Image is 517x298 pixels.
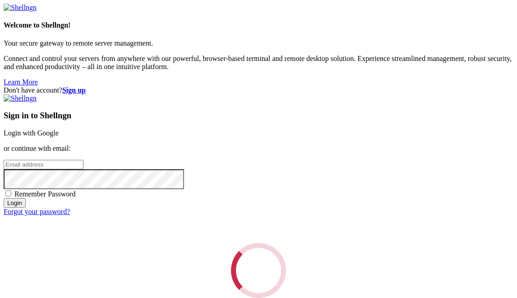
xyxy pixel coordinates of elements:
a: Login with Google [4,129,59,137]
img: Shellngn [4,94,37,102]
input: Login [4,198,26,208]
input: Email address [4,160,83,169]
p: or continue with email: [4,144,513,153]
a: Learn More [4,78,38,86]
input: Remember Password [5,191,11,196]
div: Don't have account? [4,86,513,94]
a: Forgot your password? [4,208,70,215]
h4: Welcome to Shellngn! [4,21,513,29]
img: Shellngn [4,4,37,12]
p: Connect and control your servers from anywhere with our powerful, browser-based terminal and remo... [4,55,513,71]
p: Your secure gateway to remote server management. [4,39,513,47]
a: Sign up [62,86,86,94]
span: Remember Password [14,190,76,198]
h3: Sign in to Shellngn [4,111,513,121]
